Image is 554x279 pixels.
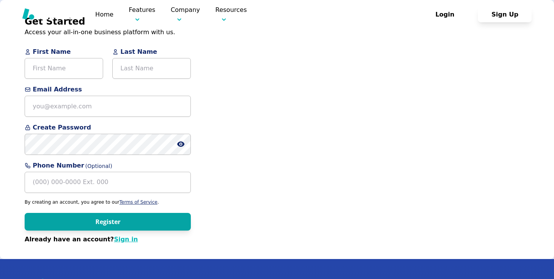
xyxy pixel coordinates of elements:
div: Already have an account?Sign in [25,235,191,244]
a: Sign Up [478,11,532,18]
span: First Name [25,47,103,56]
button: Sign Up [478,7,532,22]
span: Email Address [25,85,191,94]
input: First Name [25,58,103,79]
span: (Optional) [85,162,112,170]
a: Login [418,11,478,18]
button: Register [25,213,191,231]
span: Phone Number [25,161,191,170]
a: Sign in [114,236,138,243]
p: Features [129,5,155,23]
input: (000) 000-0000 Ext. 000 [25,172,191,193]
a: Pricing [262,10,285,19]
p: Resources [215,5,247,23]
p: Access your all-in-one business platform with us. [25,28,191,37]
button: Login [418,7,472,22]
input: you@example.com [25,96,191,117]
a: Home [95,11,113,18]
img: Bizwise Logo [22,8,80,20]
span: Last Name [112,47,191,56]
p: Already have an account? [25,235,191,244]
a: Terms of Service [119,199,157,205]
input: Last Name [112,58,191,79]
p: By creating an account, you agree to our . [25,199,191,205]
p: Company [171,5,200,23]
span: Create Password [25,123,191,132]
